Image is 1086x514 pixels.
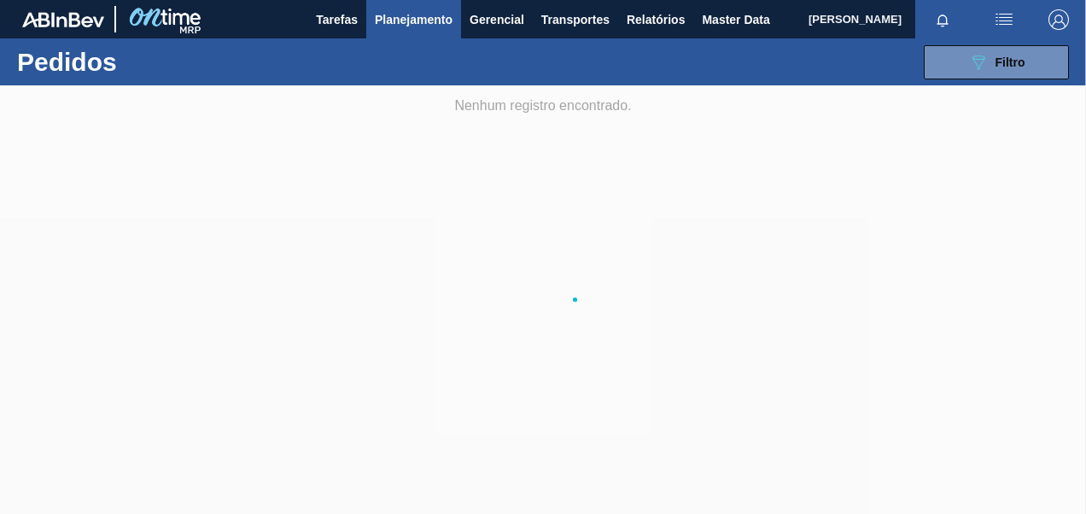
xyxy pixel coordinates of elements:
[702,9,769,30] span: Master Data
[375,9,452,30] span: Planejamento
[470,9,524,30] span: Gerencial
[22,12,104,27] img: TNhmsLtSVTkK8tSr43FrP2fwEKptu5GPRR3wAAAABJRU5ErkJggg==
[924,45,1069,79] button: Filtro
[915,8,970,32] button: Notificações
[316,9,358,30] span: Tarefas
[627,9,685,30] span: Relatórios
[994,9,1014,30] img: userActions
[995,55,1025,69] span: Filtro
[17,52,253,72] h1: Pedidos
[1048,9,1069,30] img: Logout
[541,9,610,30] span: Transportes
